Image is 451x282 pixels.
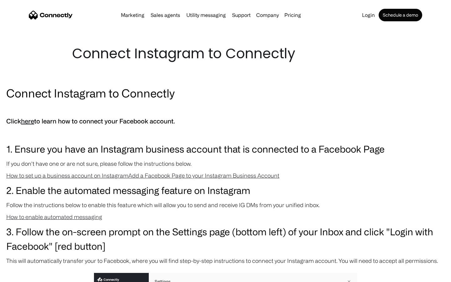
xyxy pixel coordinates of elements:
[360,13,377,18] a: Login
[6,183,445,197] h3: 2. Enable the automated messaging feature on Instagram
[230,13,253,18] a: Support
[13,271,38,280] ul: Language list
[282,13,303,18] a: Pricing
[148,13,183,18] a: Sales agents
[256,11,279,19] div: Company
[118,13,147,18] a: Marketing
[6,224,445,253] h3: 3. Follow the on-screen prompt on the Settings page (bottom left) of your Inbox and click "Login ...
[184,13,228,18] a: Utility messaging
[6,104,445,113] p: ‍
[6,214,102,220] a: How to enable automated messaging
[6,85,445,101] h2: Connect Instagram to Connectly
[72,44,379,63] h1: Connect Instagram to Connectly
[6,130,445,138] p: ‍
[379,9,422,21] a: Schedule a demo
[6,116,445,127] h5: Click to learn how to connect your Facebook account.
[128,172,279,179] a: Add a Facebook Page to your Instagram Business Account
[6,159,445,168] p: If you don't have one or are not sure, please follow the instructions below.
[6,201,445,209] p: Follow the instructions below to enable this feature which will allow you to send and receive IG ...
[6,271,38,280] aside: Language selected: English
[6,256,445,265] p: This will automatically transfer your to Facebook, where you will find step-by-step instructions ...
[21,118,34,125] a: here
[6,142,445,156] h3: 1. Ensure you have an Instagram business account that is connected to a Facebook Page
[6,172,128,179] a: How to set up a business account on Instagram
